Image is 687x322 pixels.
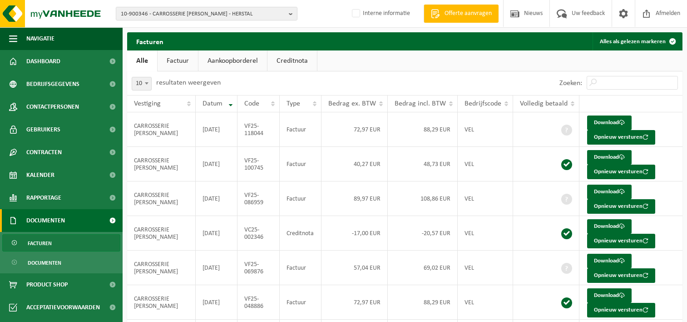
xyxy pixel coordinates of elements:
td: CARROSSERIE [PERSON_NAME] [127,147,196,181]
button: Opnieuw versturen [587,130,655,145]
td: Factuur [280,181,321,216]
span: Contracten [26,141,62,164]
span: Volledig betaald [520,100,568,107]
a: Download [587,219,632,234]
a: Download [587,116,632,130]
td: [DATE] [196,181,237,216]
span: Facturen [28,235,52,252]
a: Creditnota [267,50,317,71]
span: Dashboard [26,50,60,73]
button: Opnieuw versturen [587,234,655,248]
span: Bedrag incl. BTW [395,100,446,107]
td: CARROSSERIE [PERSON_NAME] [127,285,196,320]
span: Documenten [28,254,61,272]
td: 108,86 EUR [388,181,458,216]
td: 72,97 EUR [321,112,388,147]
td: [DATE] [196,112,237,147]
a: Documenten [2,254,120,271]
td: [DATE] [196,147,237,181]
td: VEL [458,285,513,320]
td: VF25-100745 [237,147,280,181]
td: VEL [458,251,513,285]
td: 72,97 EUR [321,285,388,320]
h2: Facturen [127,32,173,50]
a: Download [587,185,632,199]
td: 89,97 EUR [321,181,388,216]
a: Offerte aanvragen [424,5,499,23]
td: CARROSSERIE [PERSON_NAME] [127,112,196,147]
td: [DATE] [196,251,237,285]
a: Alle [127,50,157,71]
td: VEL [458,112,513,147]
td: CARROSSERIE [PERSON_NAME] [127,216,196,251]
span: Contactpersonen [26,96,79,118]
td: 57,04 EUR [321,251,388,285]
td: VEL [458,181,513,216]
span: Offerte aanvragen [442,9,494,18]
a: Download [587,254,632,268]
span: Acceptatievoorwaarden [26,296,100,319]
button: Opnieuw versturen [587,303,655,317]
span: Product Shop [26,273,68,296]
td: VF25-069876 [237,251,280,285]
button: Opnieuw versturen [587,199,655,214]
span: Documenten [26,209,65,232]
td: 69,02 EUR [388,251,458,285]
td: VF25-086959 [237,181,280,216]
td: VF25-048886 [237,285,280,320]
button: Opnieuw versturen [587,165,655,179]
a: Download [587,150,632,165]
button: 10-900346 - CARROSSERIE [PERSON_NAME] - HERSTAL [116,7,297,20]
td: CARROSSERIE [PERSON_NAME] [127,181,196,216]
button: Alles als gelezen markeren [593,32,682,50]
a: Facturen [2,234,120,252]
a: Download [587,288,632,303]
span: 10 [132,77,152,91]
td: CARROSSERIE [PERSON_NAME] [127,251,196,285]
td: Factuur [280,251,321,285]
span: 10 [132,77,151,90]
span: Bedrag ex. BTW [328,100,376,107]
td: 88,29 EUR [388,112,458,147]
span: Gebruikers [26,118,60,141]
span: Bedrijfsgegevens [26,73,79,96]
span: Bedrijfscode [465,100,501,107]
td: VF25-118044 [237,112,280,147]
span: Navigatie [26,27,54,50]
td: -17,00 EUR [321,216,388,251]
td: 88,29 EUR [388,285,458,320]
span: Vestiging [134,100,161,107]
span: Type [287,100,300,107]
span: Rapportage [26,186,61,209]
label: resultaten weergeven [156,79,221,86]
a: Factuur [158,50,198,71]
span: Datum [203,100,222,107]
button: Opnieuw versturen [587,268,655,283]
span: Kalender [26,164,54,186]
td: Factuur [280,112,321,147]
span: Code [244,100,259,107]
td: 40,27 EUR [321,147,388,181]
td: [DATE] [196,216,237,251]
td: VEL [458,147,513,181]
td: Factuur [280,285,321,320]
td: -20,57 EUR [388,216,458,251]
a: Aankoopborderel [198,50,267,71]
td: Factuur [280,147,321,181]
label: Zoeken: [559,80,582,87]
td: VC25-002346 [237,216,280,251]
td: 48,73 EUR [388,147,458,181]
td: Creditnota [280,216,321,251]
span: 10-900346 - CARROSSERIE [PERSON_NAME] - HERSTAL [121,7,285,21]
td: VEL [458,216,513,251]
td: [DATE] [196,285,237,320]
label: Interne informatie [350,7,410,20]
